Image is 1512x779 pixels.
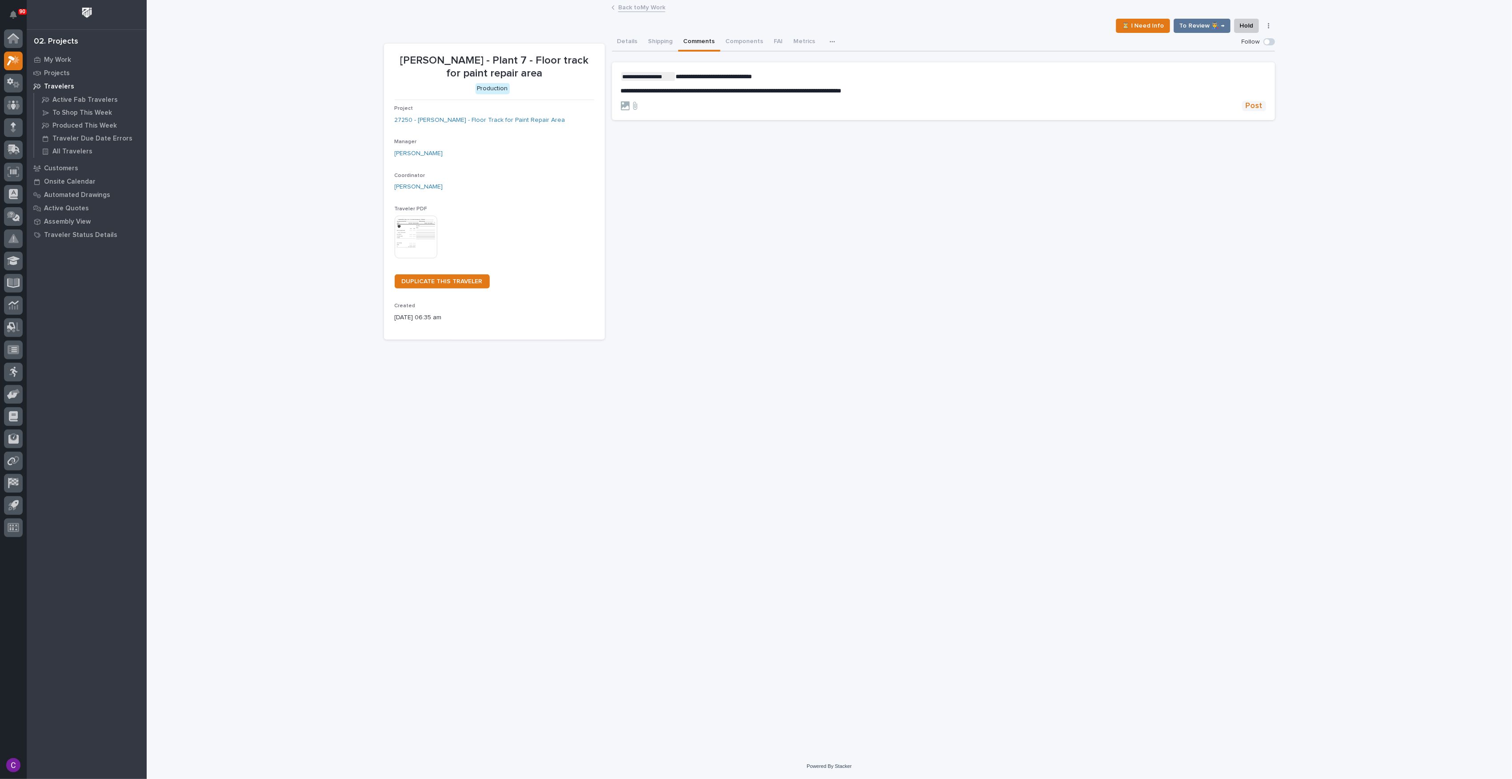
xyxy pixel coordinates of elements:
[769,33,788,52] button: FAI
[44,165,78,173] p: Customers
[720,33,769,52] button: Components
[34,93,147,106] a: Active Fab Travelers
[34,37,78,47] div: 02. Projects
[618,2,665,12] a: Back toMy Work
[395,303,416,309] span: Created
[1122,20,1164,31] span: ⏳ I Need Info
[44,56,71,64] p: My Work
[52,122,117,130] p: Produced This Week
[788,33,821,52] button: Metrics
[612,33,643,52] button: Details
[402,278,483,285] span: DUPLICATE THIS TRAVELER
[20,8,25,15] p: 90
[44,218,91,226] p: Assembly View
[34,132,147,145] a: Traveler Due Date Errors
[44,178,96,186] p: Onsite Calendar
[27,175,147,188] a: Onsite Calendar
[395,173,425,178] span: Coordinator
[52,96,118,104] p: Active Fab Travelers
[27,188,147,201] a: Automated Drawings
[395,139,417,145] span: Manager
[1242,38,1260,46] p: Follow
[27,161,147,175] a: Customers
[52,109,112,117] p: To Shop This Week
[4,756,23,775] button: users-avatar
[34,119,147,132] a: Produced This Week
[807,763,852,769] a: Powered By Stacker
[79,4,95,21] img: Workspace Logo
[476,83,510,94] div: Production
[395,54,594,80] p: [PERSON_NAME] - Plant 7 - Floor track for paint repair area
[395,106,413,111] span: Project
[44,83,74,91] p: Travelers
[395,182,443,192] a: [PERSON_NAME]
[27,228,147,241] a: Traveler Status Details
[44,205,89,213] p: Active Quotes
[34,145,147,157] a: All Travelers
[643,33,678,52] button: Shipping
[52,148,92,156] p: All Travelers
[1242,101,1266,111] button: Post
[1234,19,1259,33] button: Hold
[1116,19,1170,33] button: ⏳ I Need Info
[1174,19,1231,33] button: To Review 👨‍🏭 →
[1246,101,1263,111] span: Post
[44,191,110,199] p: Automated Drawings
[11,11,23,25] div: Notifications90
[27,66,147,80] a: Projects
[678,33,720,52] button: Comments
[1180,20,1225,31] span: To Review 👨‍🏭 →
[52,135,132,143] p: Traveler Due Date Errors
[34,106,147,119] a: To Shop This Week
[27,215,147,228] a: Assembly View
[27,53,147,66] a: My Work
[395,206,428,212] span: Traveler PDF
[395,116,565,125] a: 27250 - [PERSON_NAME] - Floor Track for Paint Repair Area
[44,231,117,239] p: Traveler Status Details
[44,69,70,77] p: Projects
[4,5,23,24] button: Notifications
[395,313,594,322] p: [DATE] 06:35 am
[1240,20,1253,31] span: Hold
[395,274,490,289] a: DUPLICATE THIS TRAVELER
[27,201,147,215] a: Active Quotes
[27,80,147,93] a: Travelers
[395,149,443,158] a: [PERSON_NAME]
